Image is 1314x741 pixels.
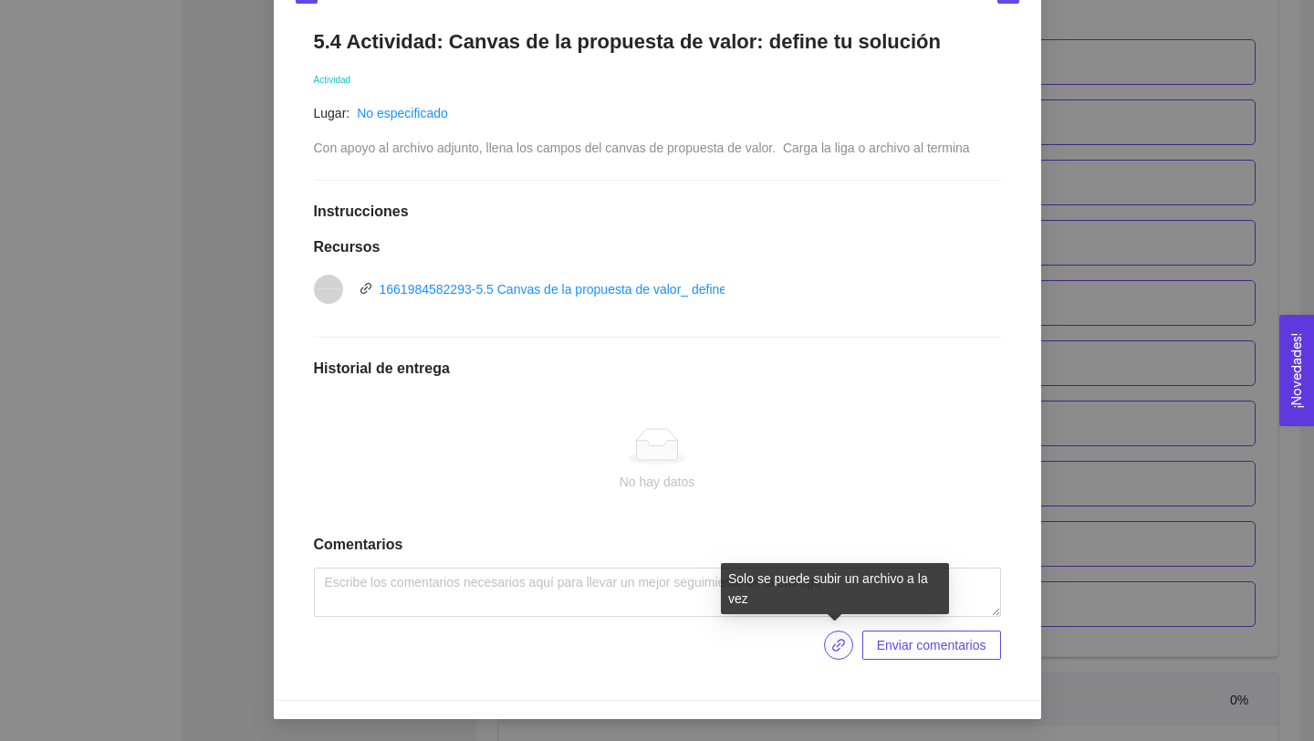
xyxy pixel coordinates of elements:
[315,287,340,289] span: vnd.openxmlformats-officedocument.presentationml.presentation
[721,563,949,614] div: Solo se puede subir un archivo a la vez
[328,472,986,492] div: No hay datos
[314,141,970,155] span: Con apoyo al archivo adjunto, llena los campos del canvas de propuesta de valor. Carga la liga o ...
[360,282,372,295] span: link
[314,29,1001,54] h1: 5.4 Actividad: Canvas de la propuesta de valor: define tu solución
[862,631,1001,660] button: Enviar comentarios
[824,631,853,660] button: link
[877,635,986,655] span: Enviar comentarios
[824,638,853,652] span: link
[825,638,852,652] span: link
[357,106,448,120] a: No especificado
[314,103,350,123] article: Lugar:
[380,282,819,297] a: 1661984582293-5.5 Canvas de la propuesta de valor_ define tu solución.pptx
[314,360,1001,378] h1: Historial de entrega
[314,238,1001,256] h1: Recursos
[314,203,1001,221] h1: Instrucciones
[314,536,1001,554] h1: Comentarios
[1279,315,1314,426] button: Open Feedback Widget
[314,75,351,85] span: Actividad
